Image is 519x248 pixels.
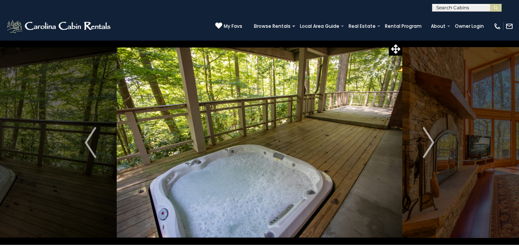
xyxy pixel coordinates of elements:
[250,21,294,32] a: Browse Rentals
[224,23,242,30] span: My Favs
[451,21,488,32] a: Owner Login
[381,21,425,32] a: Rental Program
[427,21,449,32] a: About
[402,40,455,245] button: Next
[64,40,117,245] button: Previous
[6,19,113,34] img: White-1-2.png
[296,21,343,32] a: Local Area Guide
[505,22,513,30] img: mail-regular-white.png
[423,127,434,158] img: arrow
[85,127,96,158] img: arrow
[215,22,242,30] a: My Favs
[345,21,379,32] a: Real Estate
[493,22,501,30] img: phone-regular-white.png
